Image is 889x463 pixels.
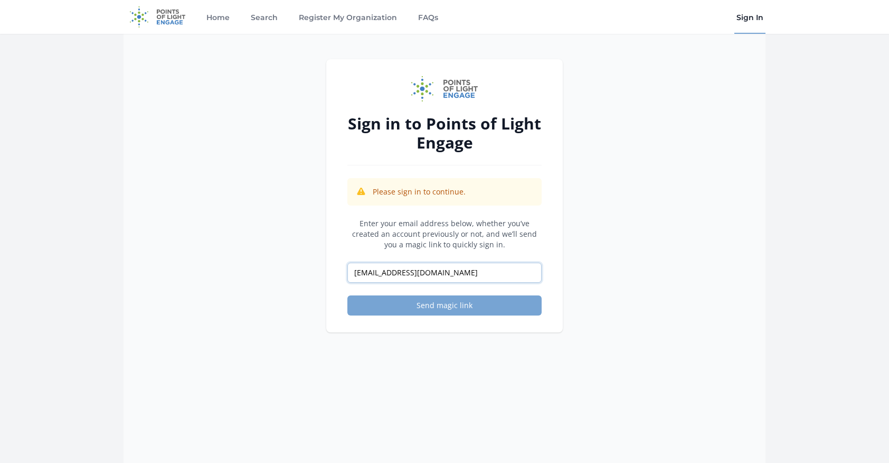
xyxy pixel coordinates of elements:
img: Points of Light Engage logo [411,76,478,101]
p: Please sign in to continue. [373,187,466,197]
h2: Sign in to Points of Light Engage [347,114,542,152]
p: Enter your email address below, whether you’ve created an account previously or not, and we’ll se... [347,218,542,250]
button: Send magic link [347,295,542,316]
input: Email address [347,263,542,283]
